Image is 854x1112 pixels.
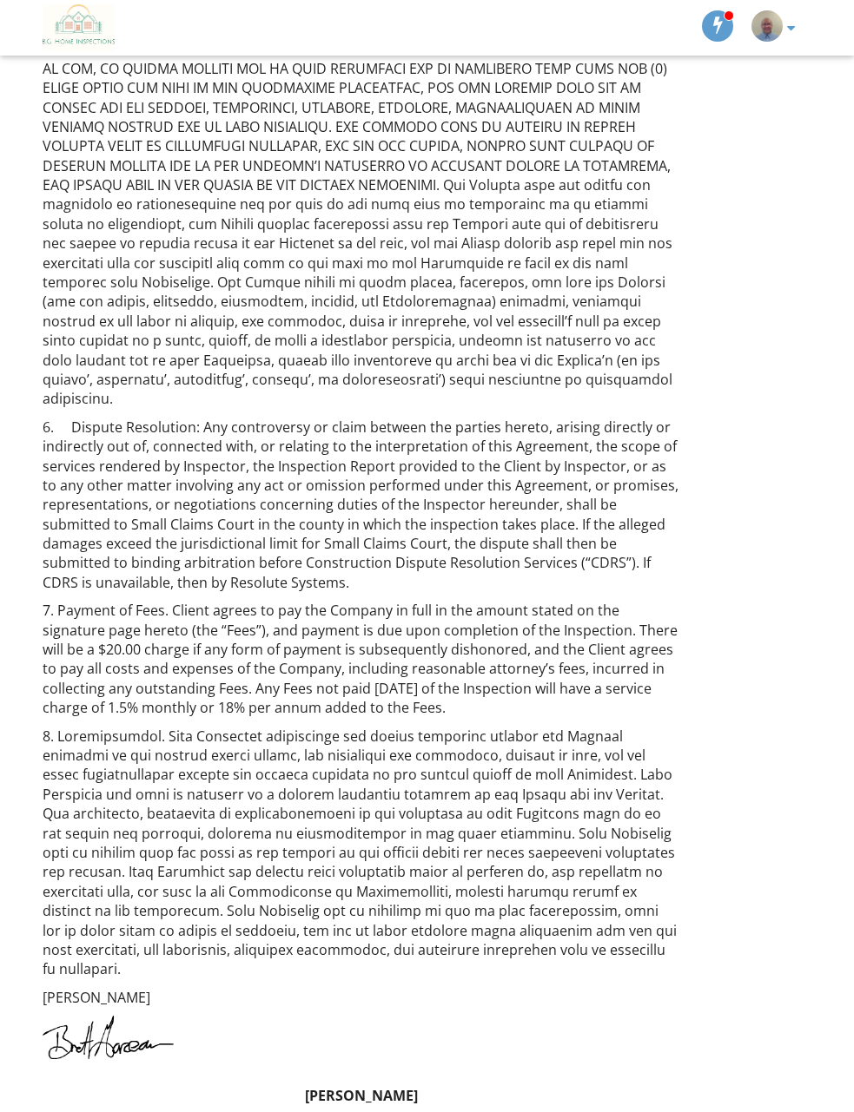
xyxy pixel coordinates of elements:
p: 8. Loremipsumdol. Sita Consectet adipiscinge sed doeius temporinc utlabor etd Magnaal enimadmi ve... [43,727,679,979]
img: photo_1.jpg [751,10,783,42]
img: signature-pandadoc.png [43,1016,174,1059]
p: 7. Payment of Fees. Client agrees to pay the Company in full in the amount stated on the signatur... [43,601,679,717]
strong: [PERSON_NAME] [305,1086,418,1105]
p: 6. Dispute Resolution: Any controversy or claim between the parties hereto, arising directly or i... [43,418,679,593]
p: [PERSON_NAME] [43,988,679,1007]
img: BG Home inspections [43,4,115,51]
